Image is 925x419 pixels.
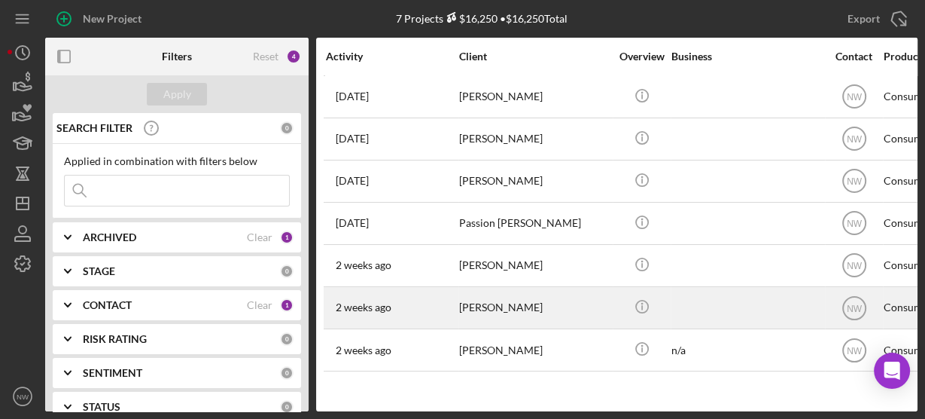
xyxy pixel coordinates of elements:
[847,134,863,145] text: NW
[147,83,207,106] button: Apply
[162,50,192,63] b: Filters
[280,298,294,312] div: 1
[45,4,157,34] button: New Project
[847,92,863,102] text: NW
[326,50,458,63] div: Activity
[163,83,191,106] div: Apply
[847,345,863,356] text: NW
[83,265,115,277] b: STAGE
[336,90,369,102] time: 2025-09-18 18:04
[395,12,567,25] div: 7 Projects • $16,250 Total
[847,303,863,313] text: NW
[17,393,29,401] text: NW
[83,299,132,311] b: CONTACT
[83,333,147,345] b: RISK RATING
[336,175,369,187] time: 2025-09-19 22:45
[64,155,290,167] div: Applied in combination with filters below
[83,231,136,243] b: ARCHIVED
[280,332,294,346] div: 0
[56,122,132,134] b: SEARCH FILTER
[336,344,391,356] time: 2025-09-10 22:48
[832,4,917,34] button: Export
[874,353,910,389] div: Open Intercom Messenger
[280,231,294,244] div: 1
[280,366,294,380] div: 0
[8,381,38,411] button: NW
[459,288,610,328] div: [PERSON_NAME]
[280,121,294,135] div: 0
[459,330,610,370] div: [PERSON_NAME]
[83,367,142,379] b: SENTIMENT
[847,219,863,229] text: NW
[671,330,822,370] div: n/a
[459,246,610,286] div: [PERSON_NAME]
[247,299,272,311] div: Clear
[336,259,391,271] time: 2025-09-10 12:00
[253,50,278,63] div: Reset
[336,133,369,145] time: 2025-09-16 17:47
[83,401,120,413] b: STATUS
[286,49,301,64] div: 4
[280,400,294,414] div: 0
[336,217,369,229] time: 2025-09-17 18:45
[280,265,294,278] div: 0
[459,50,610,63] div: Client
[847,261,863,271] text: NW
[826,50,882,63] div: Contact
[847,176,863,187] text: NW
[459,161,610,201] div: [PERSON_NAME]
[83,4,141,34] div: New Project
[847,4,880,34] div: Export
[247,231,272,243] div: Clear
[459,119,610,159] div: [PERSON_NAME]
[671,50,822,63] div: Business
[336,301,391,313] time: 2025-09-11 14:50
[459,203,610,243] div: Passion [PERSON_NAME]
[459,77,610,117] div: [PERSON_NAME]
[443,12,497,25] div: $16,250
[613,50,670,63] div: Overview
